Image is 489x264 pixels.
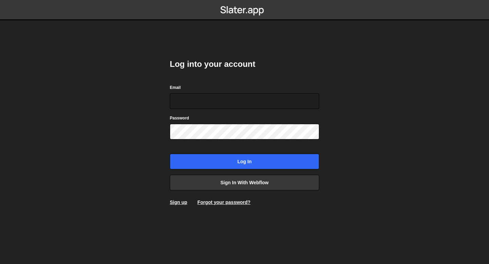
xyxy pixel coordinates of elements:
a: Sign up [170,200,187,205]
label: Password [170,115,189,121]
h2: Log into your account [170,59,319,70]
a: Sign in with Webflow [170,175,319,190]
input: Log in [170,154,319,169]
a: Forgot your password? [197,200,250,205]
label: Email [170,84,181,91]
